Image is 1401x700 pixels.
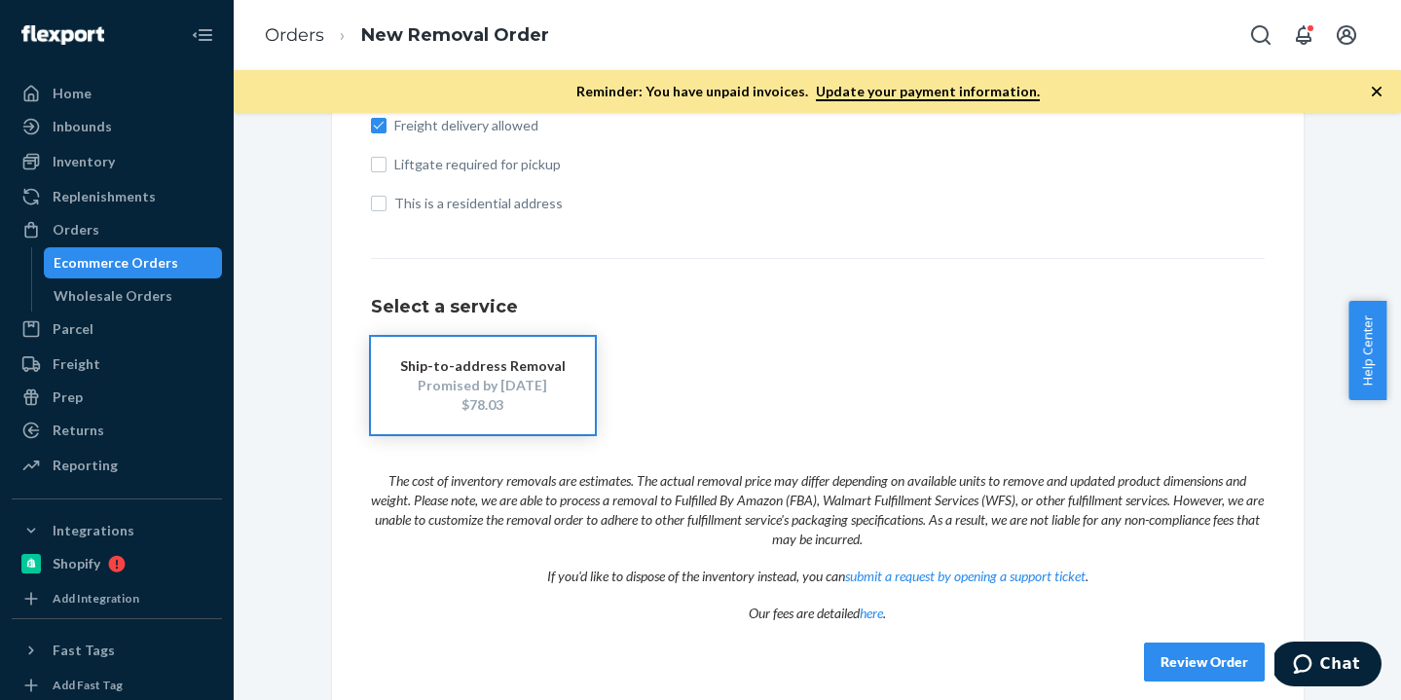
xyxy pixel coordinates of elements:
[576,82,1040,101] p: Reminder: You have unpaid invoices.
[53,117,112,136] div: Inbounds
[53,152,115,171] div: Inventory
[12,181,222,212] a: Replenishments
[53,521,134,540] div: Integrations
[53,387,83,407] div: Prep
[371,454,1265,549] p: The cost of inventory removals are estimates. The actual removal price may differ depending on av...
[53,84,92,103] div: Home
[371,196,387,211] input: This is a residential address
[371,157,387,172] input: Liftgate required for pickup
[12,548,222,579] a: Shopify
[53,421,104,440] div: Returns
[371,549,1265,586] p: If you'd like to dispose of the inventory instead, you can .
[371,118,387,133] input: Freight delivery allowed
[53,354,100,374] div: Freight
[53,456,118,475] div: Reporting
[12,214,222,245] a: Orders
[53,187,156,206] div: Replenishments
[21,25,104,45] img: Flexport logo
[400,395,566,415] div: $78.03
[371,298,1265,317] h1: Select a service
[183,16,222,55] button: Close Navigation
[53,590,139,607] div: Add Integration
[12,111,222,142] a: Inbounds
[400,356,566,376] div: Ship-to-address Removal
[816,83,1040,101] a: Update your payment information.
[394,155,789,174] span: Liftgate required for pickup
[53,677,123,693] div: Add Fast Tag
[12,587,222,610] a: Add Integration
[53,319,93,339] div: Parcel
[394,116,789,135] span: Freight delivery allowed
[53,220,99,239] div: Orders
[12,515,222,546] button: Integrations
[53,641,115,660] div: Fast Tags
[860,605,883,621] a: here
[12,78,222,109] a: Home
[361,24,549,46] a: New Removal Order
[1348,301,1386,400] button: Help Center
[400,376,566,395] div: Promised by [DATE]
[371,586,1265,623] p: Our fees are detailed .
[265,24,324,46] a: Orders
[44,280,223,312] a: Wholesale Orders
[12,635,222,666] button: Fast Tags
[12,313,222,345] a: Parcel
[1241,16,1280,55] button: Open Search Box
[1284,16,1323,55] button: Open notifications
[12,146,222,177] a: Inventory
[371,337,595,434] button: Ship-to-address RemovalPromised by [DATE]$78.03
[394,194,789,213] span: This is a residential address
[54,286,172,306] div: Wholesale Orders
[53,554,100,573] div: Shopify
[12,674,222,697] a: Add Fast Tag
[845,568,1086,584] a: submit a request by opening a support ticket
[12,382,222,413] a: Prep
[1274,642,1382,690] iframe: Opens a widget where you can chat to one of our agents
[54,253,178,273] div: Ecommerce Orders
[1144,643,1265,682] button: Review Order
[12,415,222,446] a: Returns
[12,450,222,481] a: Reporting
[12,349,222,380] a: Freight
[1327,16,1366,55] button: Open account menu
[249,7,565,64] ol: breadcrumbs
[44,247,223,278] a: Ecommerce Orders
